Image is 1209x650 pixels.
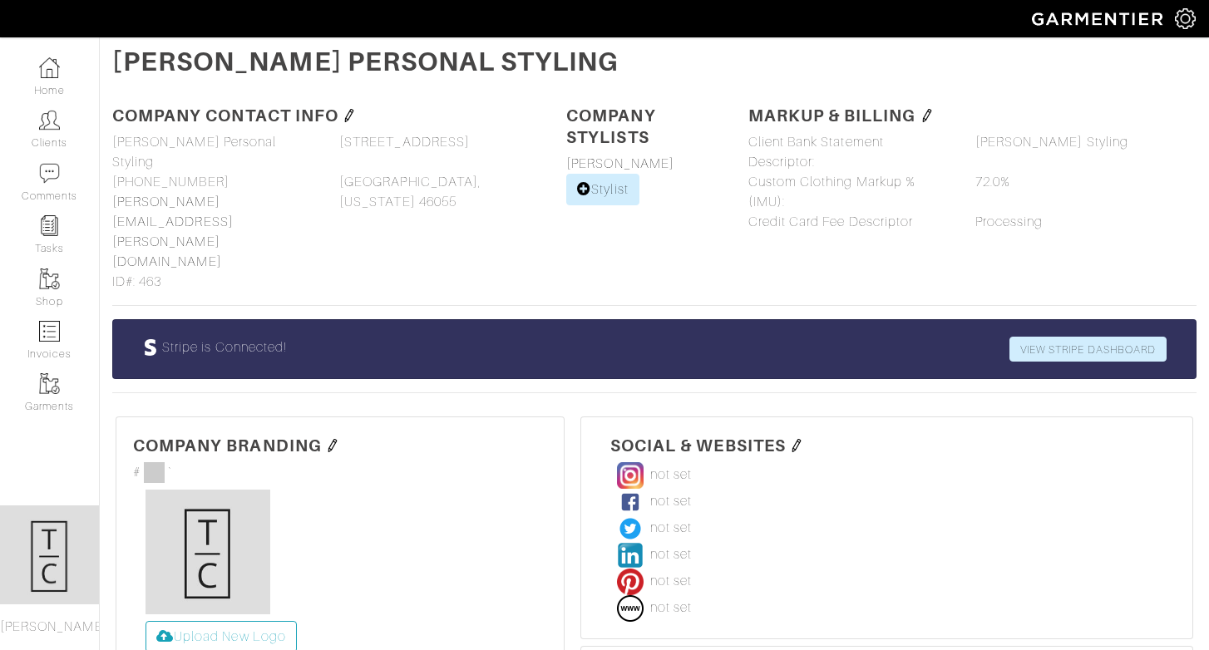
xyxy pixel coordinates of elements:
[162,340,287,355] span: Stripe is Connected!
[133,462,141,482] span: #
[39,57,60,78] img: dashboard-icon-dbcd8f5a0b271acd01030246c82b418ddd0df26cd7fceb0bd07c9910d44c42f6.png
[39,163,60,184] img: comment-icon-a0a6a9ef722e966f86d9cbdc48e553b5cf19dbc54f86b18d962a5391bc8f6eb6.png
[142,339,159,356] img: stripeLogo-a5a0b105ef774b315ea9413633ac59ebdea70fbe11df5d15dccc025e26b8fc9b.png
[748,106,916,125] span: Markup & Billing
[975,172,1010,192] span: 72.0%
[112,46,1197,77] h2: [PERSON_NAME] Personal Styling
[1024,4,1175,33] img: garmentier-logo-header-white-b43fb05a5012e4ada735d5af1a66efaba907eab6374d6393d1fbf88cb4ef424d.png
[736,212,963,232] div: Credit Card Fee Descriptor
[790,439,803,452] img: pen-cf24a1663064a2ec1b9c1bd2387e9de7a2fa800b781884d57f21acf72779bad2.png
[610,436,786,455] span: Social & Websites
[975,132,1128,152] span: [PERSON_NAME] Styling
[326,439,339,452] img: pen-cf24a1663064a2ec1b9c1bd2387e9de7a2fa800b781884d57f21acf72779bad2.png
[1009,337,1167,362] a: VIEW STRIPE DASHBOARD
[736,172,963,212] div: Custom Clothing Markup % (IMU):
[39,215,60,236] img: reminder-icon-8004d30b9f0a5d33ae49ab947aed9ed385cf756f9e5892f1edd6e32f2345188e.png
[112,106,338,125] span: Company Contact Info
[339,172,541,212] span: [GEOGRAPHIC_DATA], [US_STATE] 46055
[112,172,229,192] span: [PHONE_NUMBER]
[650,491,692,511] span: not set
[566,156,674,171] a: [PERSON_NAME]
[617,462,644,489] img: instagram-ca3bc792a033a2c9429fd021af625c3049b16be64d72d12f1b3be3ecbc60b429.png
[39,321,60,342] img: orders-icon-0abe47150d42831381b5fb84f609e132dff9fe21cb692f30cb5eec754e2cba89.png
[920,109,934,122] img: pen-cf24a1663064a2ec1b9c1bd2387e9de7a2fa800b781884d57f21acf72779bad2.png
[617,595,644,622] img: website-7c1d345177191472bde3b385a3dfc09e683c6cc9c740836e1c7612723a46e372.png
[343,109,356,122] img: pen-cf24a1663064a2ec1b9c1bd2387e9de7a2fa800b781884d57f21acf72779bad2.png
[133,462,547,483] div: `
[650,598,692,618] span: not set
[112,195,234,269] a: [PERSON_NAME][EMAIL_ADDRESS][PERSON_NAME][DOMAIN_NAME]
[112,132,314,172] span: [PERSON_NAME] Personal Styling
[650,571,692,591] span: not set
[650,518,692,538] span: not set
[650,544,692,564] span: not set
[112,272,161,292] span: ID#: 463
[39,373,60,394] img: garments-icon-b7da505a4dc4fd61783c78ac3ca0ef83fa9d6f193b1c9dc38574b1d14d53ca28.png
[566,106,655,146] span: Company Stylists
[617,489,644,515] img: facebook-317dd1732a6ad44248c5b87731f7b9da87357f1ebddc45d2c594e0cd8ab5f9a2.png
[975,212,1044,232] span: Processing
[566,174,639,205] a: Stylist
[617,569,644,595] img: pinterest-17a07f8e48f40589751b57ff18201fc99a9eae9d7246957fa73960b728dbe378.png
[39,268,60,289] img: garments-icon-b7da505a4dc4fd61783c78ac3ca0ef83fa9d6f193b1c9dc38574b1d14d53ca28.png
[617,542,644,569] img: linkedin-d037f5688c3efc26aa711fca27d2530e9b4315c93c202ca79e62a18a10446be8.png
[1175,8,1196,29] img: gear-icon-white-bd11855cb880d31180b6d7d6211b90ccbf57a29d726f0c71d8c61bd08dd39cc2.png
[339,132,470,152] span: [STREET_ADDRESS]
[617,515,644,542] img: twitter-e883f9cd8240719afd50c0ee89db83673970c87530b2143747009cad9852be48.png
[39,110,60,130] img: clients-icon-6bae9207a08558b7cb47a8932f037763ab4055f8c8b6bfacd5dc20c3e0201464.png
[650,465,692,485] span: not set
[146,490,270,614] img: 1632338964015.png
[736,132,963,172] div: Client Bank Statement Descriptor:
[133,436,322,455] span: Company Branding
